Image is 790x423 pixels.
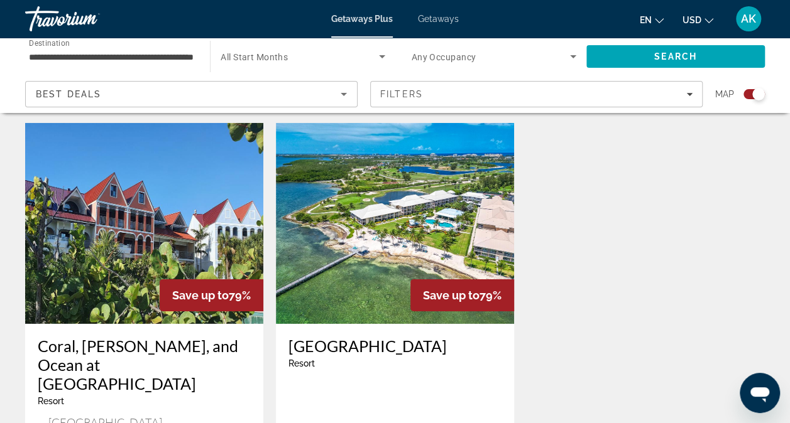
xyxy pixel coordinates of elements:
[172,289,229,302] span: Save up to
[29,50,194,65] input: Select destination
[740,373,780,413] iframe: Button to launch messaging window
[683,15,701,25] span: USD
[36,89,101,99] span: Best Deals
[732,6,765,32] button: User Menu
[380,89,423,99] span: Filters
[331,14,393,24] a: Getaways Plus
[640,15,652,25] span: en
[25,123,263,324] img: Coral, Marlin, and Ocean at Taino Beach Resort
[410,279,514,311] div: 79%
[418,14,459,24] a: Getaways
[36,87,347,102] mat-select: Sort by
[715,85,734,103] span: Map
[741,13,756,25] span: AK
[38,396,64,406] span: Resort
[640,11,664,29] button: Change language
[370,81,703,107] button: Filters
[160,279,263,311] div: 79%
[412,52,476,62] span: Any Occupancy
[654,51,697,62] span: Search
[683,11,713,29] button: Change currency
[38,336,251,393] a: Coral, [PERSON_NAME], and Ocean at [GEOGRAPHIC_DATA]
[288,358,315,368] span: Resort
[276,123,514,324] img: Grand Caymanian Resort
[423,289,480,302] span: Save up to
[25,3,151,35] a: Travorium
[29,38,70,47] span: Destination
[288,336,502,355] a: [GEOGRAPHIC_DATA]
[221,52,288,62] span: All Start Months
[586,45,765,68] button: Search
